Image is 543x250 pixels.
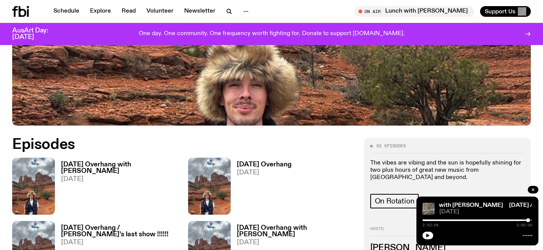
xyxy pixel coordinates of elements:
a: [DATE] Overhang with [PERSON_NAME][DATE] [55,161,179,215]
a: Volunteer [142,6,178,17]
a: Schedule [49,6,84,17]
span: [DATE] [439,209,532,215]
a: [DATE] Arvos with [PERSON_NAME] [401,202,503,208]
span: Support Us [485,8,516,15]
img: A corner shot of the fbi music library [423,203,435,215]
button: Support Us [480,6,531,17]
a: Newsletter [180,6,220,17]
span: [DATE] [237,169,292,176]
p: The vibes are vibing and the sun is hopefully shining for two plus hours of great new music from ... [370,160,525,182]
span: 92 episodes [376,144,406,148]
span: [DATE] [61,239,179,246]
h3: AusArt Day: [DATE] [12,27,61,40]
h3: [DATE] Overhang with [PERSON_NAME] [61,161,179,174]
span: 3:00:00 [516,223,532,227]
a: Explore [85,6,116,17]
h2: Hosts [370,227,525,236]
span: 2:53:04 [423,223,439,227]
p: One day. One community. One frequency worth fighting for. Donate to support [DOMAIN_NAME]. [139,31,405,37]
span: [DATE] [61,176,179,182]
h3: [DATE] Overhang with [PERSON_NAME] [237,225,355,238]
h3: [DATE] Overhang [237,161,292,168]
a: Read [117,6,140,17]
a: [DATE] Overhang[DATE] [231,161,292,215]
span: On Rotation [375,197,414,205]
span: [DATE] [237,239,355,246]
a: On Rotation [370,194,419,208]
h2: Episodes [12,138,355,152]
button: On AirLunch with [PERSON_NAME] [355,6,474,17]
h3: [DATE] Overhang / [PERSON_NAME]’s last show !!!!!! [61,225,179,238]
